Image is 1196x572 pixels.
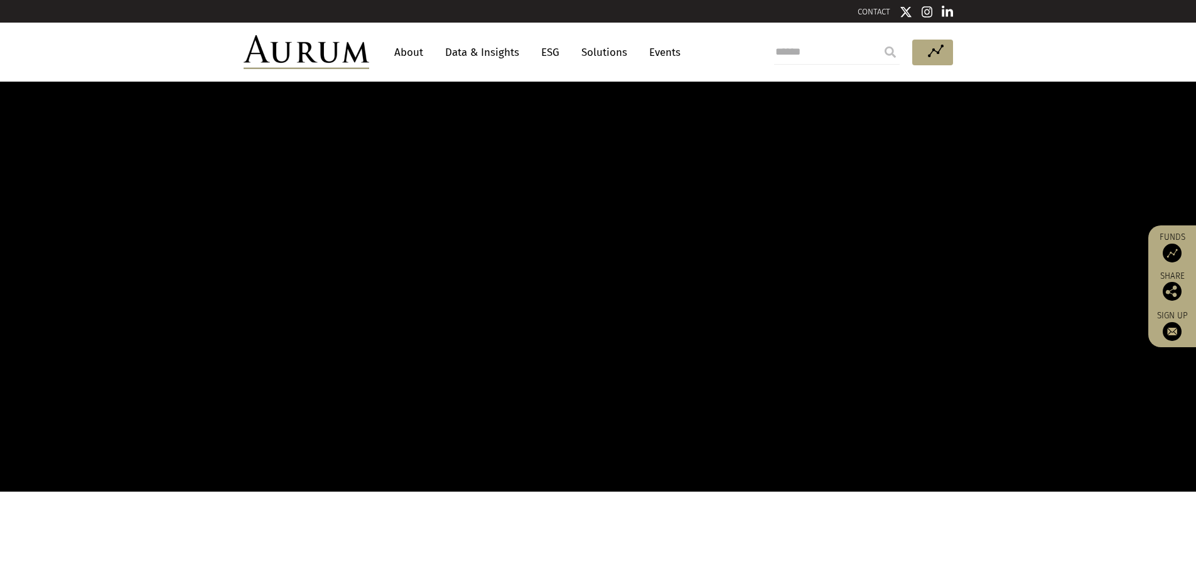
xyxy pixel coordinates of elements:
[575,41,633,64] a: Solutions
[643,41,681,64] a: Events
[1155,310,1190,341] a: Sign up
[878,40,903,65] input: Submit
[1155,272,1190,301] div: Share
[1155,232,1190,262] a: Funds
[942,6,953,18] img: Linkedin icon
[439,41,525,64] a: Data & Insights
[244,35,369,69] img: Aurum
[1163,244,1182,262] img: Access Funds
[1163,282,1182,301] img: Share this post
[388,41,429,64] a: About
[1163,322,1182,341] img: Sign up to our newsletter
[858,7,890,16] a: CONTACT
[900,6,912,18] img: Twitter icon
[535,41,566,64] a: ESG
[922,6,933,18] img: Instagram icon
